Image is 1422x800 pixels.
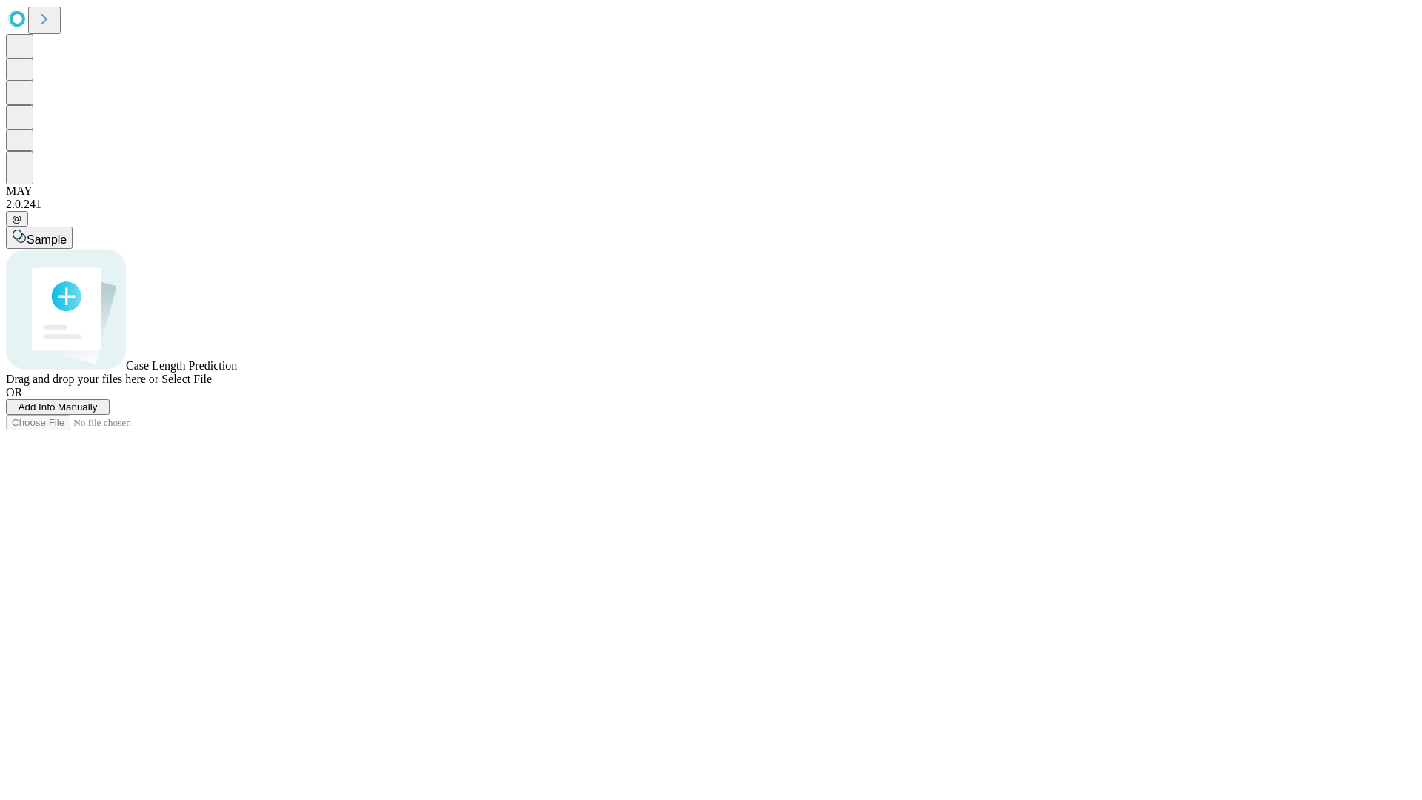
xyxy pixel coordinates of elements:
button: Sample [6,227,73,249]
span: Add Info Manually [19,401,98,413]
button: Add Info Manually [6,399,110,415]
span: Drag and drop your files here or [6,373,158,385]
span: OR [6,386,22,399]
button: @ [6,211,28,227]
div: MAY [6,184,1416,198]
span: Sample [27,233,67,246]
div: 2.0.241 [6,198,1416,211]
span: @ [12,213,22,224]
span: Case Length Prediction [126,359,237,372]
span: Select File [161,373,212,385]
